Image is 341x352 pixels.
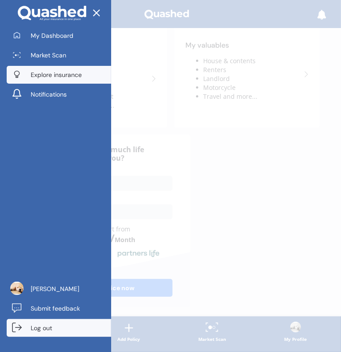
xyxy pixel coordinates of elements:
[31,31,73,40] span: My Dashboard
[7,319,111,337] a: Log out
[7,85,111,103] a: Notifications
[7,27,111,45] a: My Dashboard
[31,51,66,60] span: Market Scan
[31,284,79,293] span: [PERSON_NAME]
[10,282,24,295] img: ACg8ocKU5L9M1rEzWfnDfyU7TdSEUf_wV_pTiVP--x_xMSyD7rzPN9U=s96-c
[31,324,52,332] span: Log out
[7,66,111,84] a: Explore insurance
[7,280,111,298] a: [PERSON_NAME]
[31,70,82,79] span: Explore insurance
[31,90,67,99] span: Notifications
[7,299,111,317] a: Submit feedback
[31,304,80,313] span: Submit feedback
[7,46,111,64] a: Market Scan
